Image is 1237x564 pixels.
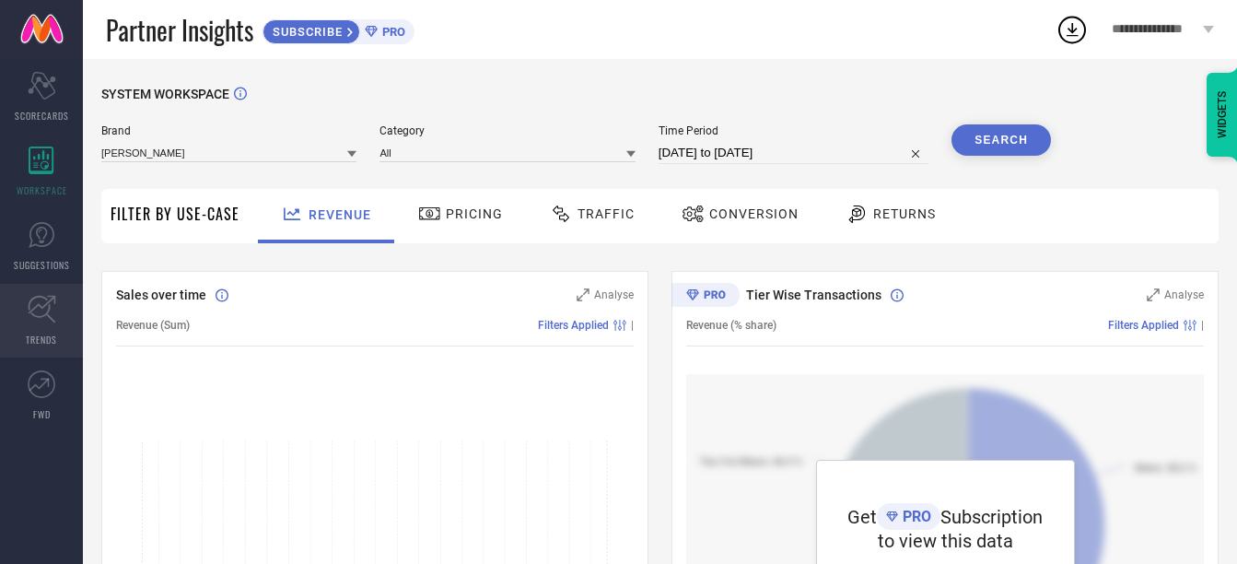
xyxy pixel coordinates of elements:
span: Filters Applied [1108,319,1179,332]
span: Traffic [578,206,635,221]
span: PRO [378,25,405,39]
svg: Zoom [577,288,589,301]
span: Partner Insights [106,11,253,49]
span: Time Period [659,124,928,137]
span: TRENDS [26,333,57,347]
svg: Zoom [1147,288,1160,301]
span: Returns [873,206,936,221]
span: WORKSPACE [17,183,67,197]
span: Subscription [940,506,1043,528]
span: Get [847,506,877,528]
input: Select time period [659,142,928,164]
span: FWD [33,407,51,421]
span: Category [379,124,635,137]
span: Filter By Use-Case [111,203,239,225]
span: Tier Wise Transactions [746,288,881,302]
span: Sales over time [116,288,206,302]
span: Revenue (% share) [686,319,776,332]
span: Revenue [309,207,371,222]
div: Open download list [1056,13,1089,46]
span: Revenue (Sum) [116,319,190,332]
span: PRO [898,508,931,525]
span: SUBSCRIBE [263,25,347,39]
span: | [631,319,634,332]
span: Pricing [446,206,503,221]
span: Brand [101,124,356,137]
span: Filters Applied [538,319,609,332]
span: | [1201,319,1204,332]
span: Analyse [594,288,634,301]
a: SUBSCRIBEPRO [263,15,414,44]
span: Conversion [709,206,799,221]
span: to view this data [878,530,1013,552]
span: Analyse [1164,288,1204,301]
span: SYSTEM WORKSPACE [101,87,229,101]
div: Premium [671,283,740,311]
span: SUGGESTIONS [14,258,70,272]
span: SCORECARDS [15,109,69,123]
button: Search [951,124,1051,156]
